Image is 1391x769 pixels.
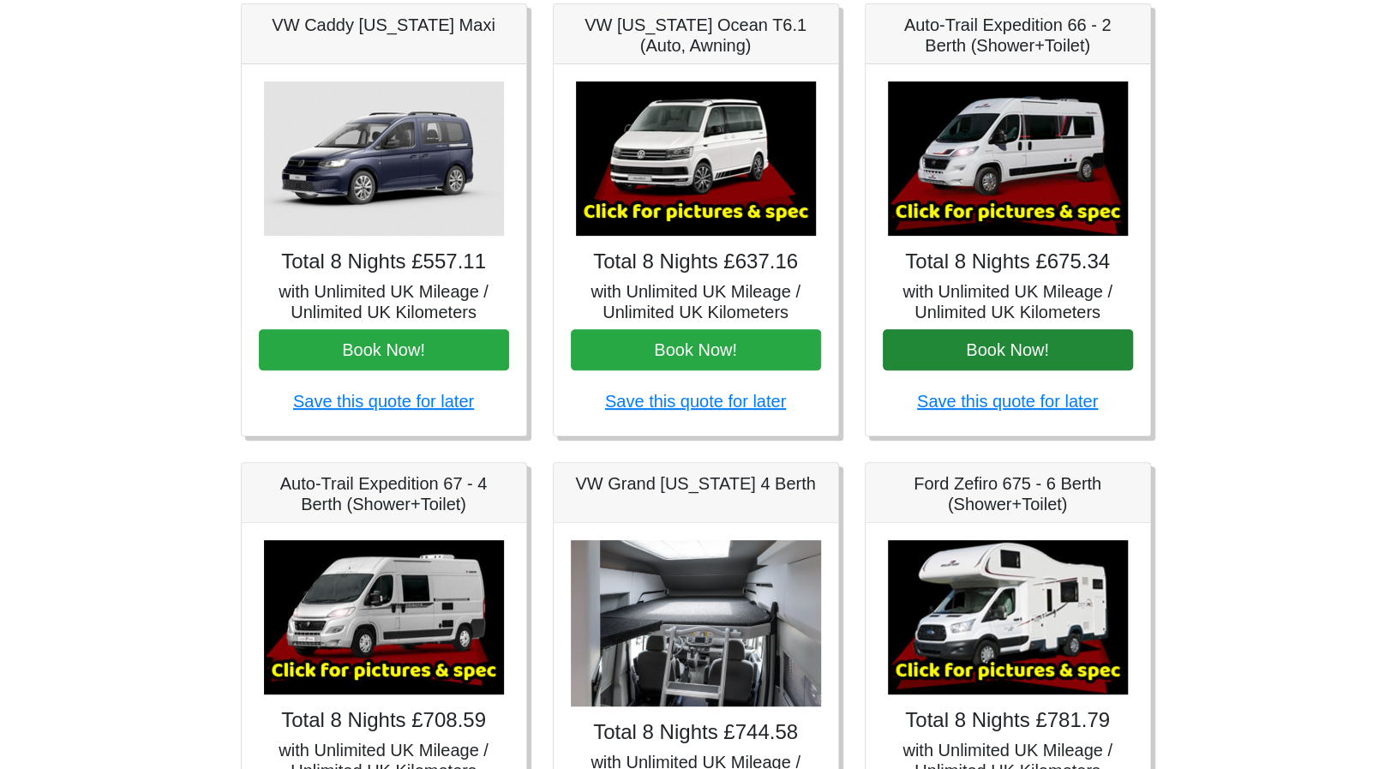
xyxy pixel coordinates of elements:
[293,392,474,411] a: Save this quote for later
[883,249,1133,274] h4: Total 8 Nights £675.34
[259,473,509,514] h5: Auto-Trail Expedition 67 - 4 Berth (Shower+Toilet)
[259,329,509,370] button: Book Now!
[917,392,1098,411] a: Save this quote for later
[883,281,1133,322] h5: with Unlimited UK Mileage / Unlimited UK Kilometers
[571,249,821,274] h4: Total 8 Nights £637.16
[888,540,1128,694] img: Ford Zefiro 675 - 6 Berth (Shower+Toilet)
[571,15,821,56] h5: VW [US_STATE] Ocean T6.1 (Auto, Awning)
[264,81,504,236] img: VW Caddy California Maxi
[259,249,509,274] h4: Total 8 Nights £557.11
[883,708,1133,733] h4: Total 8 Nights £781.79
[576,81,816,236] img: VW California Ocean T6.1 (Auto, Awning)
[883,473,1133,514] h5: Ford Zefiro 675 - 6 Berth (Shower+Toilet)
[259,15,509,35] h5: VW Caddy [US_STATE] Maxi
[264,540,504,694] img: Auto-Trail Expedition 67 - 4 Berth (Shower+Toilet)
[605,392,786,411] a: Save this quote for later
[259,281,509,322] h5: with Unlimited UK Mileage / Unlimited UK Kilometers
[888,81,1128,236] img: Auto-Trail Expedition 66 - 2 Berth (Shower+Toilet)
[571,473,821,494] h5: VW Grand [US_STATE] 4 Berth
[883,329,1133,370] button: Book Now!
[883,15,1133,56] h5: Auto-Trail Expedition 66 - 2 Berth (Shower+Toilet)
[259,708,509,733] h4: Total 8 Nights £708.59
[571,281,821,322] h5: with Unlimited UK Mileage / Unlimited UK Kilometers
[571,540,821,707] img: VW Grand California 4 Berth
[571,720,821,745] h4: Total 8 Nights £744.58
[571,329,821,370] button: Book Now!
